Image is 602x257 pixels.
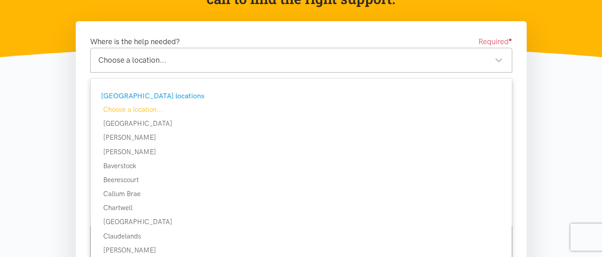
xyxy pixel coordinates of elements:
[91,245,512,256] div: [PERSON_NAME]
[509,36,512,43] sup: ●
[91,216,512,227] div: [GEOGRAPHIC_DATA]
[91,188,512,199] div: Callum Brae
[91,161,512,171] div: Baverstock
[91,231,512,242] div: Claudelands
[478,36,512,48] span: Required
[90,36,180,48] label: Where is the help needed?
[98,54,503,66] div: Choose a location...
[91,104,512,115] div: Choose a location...
[91,174,512,185] div: Beerescourt
[91,202,512,213] div: Chartwell
[91,118,512,129] div: [GEOGRAPHIC_DATA]
[91,147,512,157] div: [PERSON_NAME]
[101,90,499,102] div: [GEOGRAPHIC_DATA] locations
[91,132,512,143] div: [PERSON_NAME]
